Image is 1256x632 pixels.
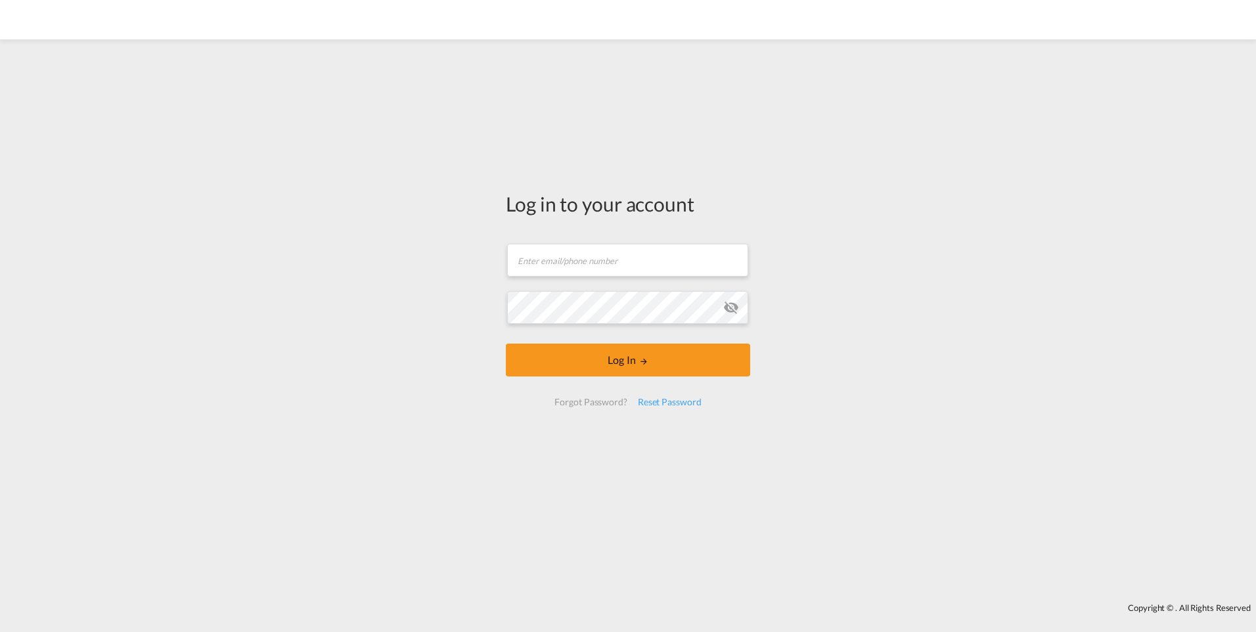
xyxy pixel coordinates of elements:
md-icon: icon-eye-off [723,300,739,315]
button: LOGIN [506,344,750,376]
div: Log in to your account [506,190,750,217]
div: Forgot Password? [549,390,632,414]
div: Reset Password [633,390,707,414]
input: Enter email/phone number [507,244,748,277]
